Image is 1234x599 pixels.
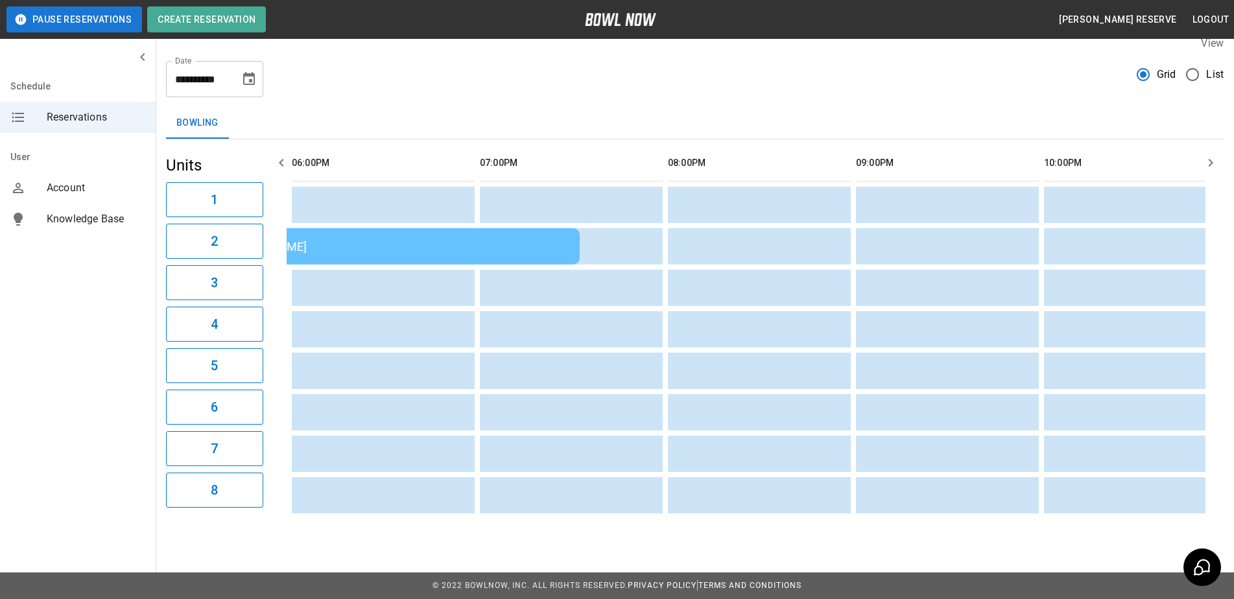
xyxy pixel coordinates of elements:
button: 2 [166,224,263,259]
h5: Units [166,155,263,176]
span: List [1206,67,1224,82]
h6: 7 [211,438,218,459]
h6: 1 [211,189,218,210]
button: 4 [166,307,263,342]
button: 8 [166,473,263,508]
h6: 3 [211,272,218,293]
button: 7 [166,431,263,466]
div: [PERSON_NAME] [217,240,569,253]
button: 5 [166,348,263,383]
button: Bowling [166,108,229,139]
span: Grid [1157,67,1176,82]
button: 6 [166,390,263,425]
div: inventory tabs [166,108,1224,139]
span: Account [47,180,145,196]
button: 1 [166,182,263,217]
button: Logout [1187,8,1234,32]
span: Reservations [47,110,145,125]
img: logo [585,13,656,26]
button: Create Reservation [147,6,266,32]
h6: 5 [211,355,218,376]
button: 3 [166,265,263,300]
a: Privacy Policy [628,581,696,590]
label: View [1201,37,1224,49]
h6: 6 [211,397,218,417]
a: Terms and Conditions [698,581,801,590]
button: Choose date, selected date is Sep 10, 2025 [236,66,262,92]
span: © 2022 BowlNow, Inc. All Rights Reserved. [433,581,628,590]
h6: 8 [211,480,218,500]
button: Pause Reservations [6,6,142,32]
button: [PERSON_NAME] reserve [1054,8,1181,32]
span: Knowledge Base [47,211,145,227]
h6: 2 [211,231,218,252]
h6: 4 [211,314,218,335]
